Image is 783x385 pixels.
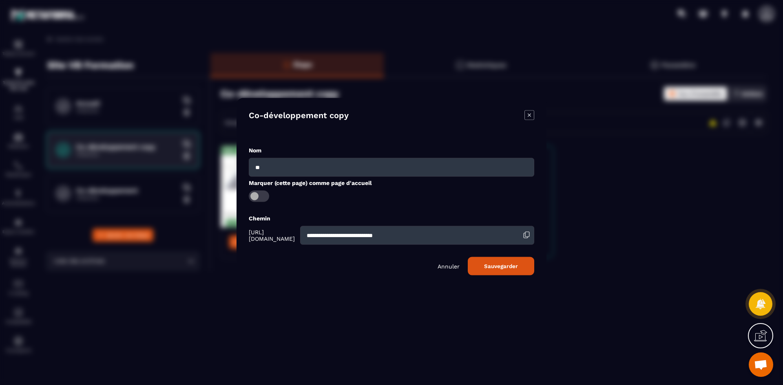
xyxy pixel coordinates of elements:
[249,215,270,221] label: Chemin
[249,110,349,121] h4: Co-développement copy
[438,263,460,269] p: Annuler
[249,229,298,242] span: [URL][DOMAIN_NAME]
[249,179,372,186] label: Marquer (cette page) comme page d'accueil
[749,352,773,377] div: Ouvrir le chat
[249,147,261,153] label: Nom
[468,257,534,275] button: Sauvegarder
